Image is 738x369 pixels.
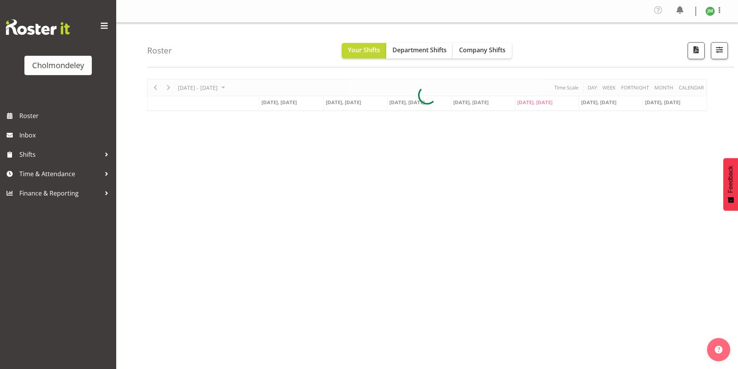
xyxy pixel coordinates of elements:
[453,43,512,58] button: Company Shifts
[727,166,734,193] span: Feedback
[723,158,738,211] button: Feedback - Show survey
[392,46,447,54] span: Department Shifts
[705,7,715,16] img: jesse-marychurch10205.jpg
[32,60,84,71] div: Cholmondeley
[348,46,380,54] span: Your Shifts
[147,46,172,55] h4: Roster
[715,346,723,354] img: help-xxl-2.png
[342,43,386,58] button: Your Shifts
[711,42,728,59] button: Filter Shifts
[688,42,705,59] button: Download a PDF of the roster according to the set date range.
[6,19,70,35] img: Rosterit website logo
[19,149,101,160] span: Shifts
[386,43,453,58] button: Department Shifts
[19,187,101,199] span: Finance & Reporting
[19,168,101,180] span: Time & Attendance
[19,110,112,122] span: Roster
[459,46,506,54] span: Company Shifts
[19,129,112,141] span: Inbox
